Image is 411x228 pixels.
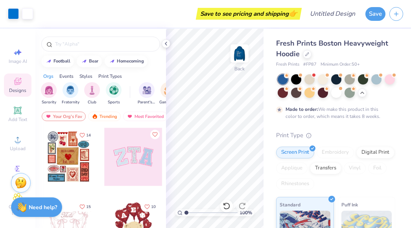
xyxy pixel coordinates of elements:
[151,205,156,209] span: 10
[286,106,382,120] div: We make this product in this color to order, which means it takes 8 weeks.
[79,73,92,80] div: Styles
[289,9,297,18] span: 👉
[8,116,27,123] span: Add Text
[276,162,308,174] div: Applique
[42,99,56,105] span: Sorority
[59,73,74,80] div: Events
[368,162,387,174] div: Foil
[159,82,177,105] button: filter button
[138,82,156,105] button: filter button
[159,99,177,105] span: Game Day
[44,86,53,95] img: Sorority Image
[92,114,98,119] img: trending.gif
[4,204,31,216] span: Clipart & logos
[46,59,52,64] img: trend_line.gif
[81,59,87,64] img: trend_line.gif
[138,82,156,105] div: filter for Parent's Weekend
[365,7,385,21] button: Save
[42,112,86,121] div: Your Org's Fav
[123,112,168,121] div: Most Favorited
[41,82,57,105] button: filter button
[86,205,91,209] span: 15
[304,6,361,22] input: Untitled Design
[141,201,159,212] button: Like
[54,40,155,48] input: Try "Alpha"
[321,61,360,68] span: Minimum Order: 50 +
[276,178,314,190] div: Rhinestones
[138,99,156,105] span: Parent's Weekend
[276,131,395,140] div: Print Type
[43,73,53,80] div: Orgs
[117,59,144,63] div: homecoming
[150,130,160,139] button: Like
[303,61,317,68] span: # FP87
[280,200,300,209] span: Standard
[127,114,133,119] img: most_fav.gif
[234,65,245,72] div: Back
[240,209,252,216] span: 100 %
[142,86,151,95] img: Parent's Weekend Image
[29,204,57,211] strong: Need help?
[317,147,354,158] div: Embroidery
[198,8,300,20] div: Save to see pricing and shipping
[276,39,388,59] span: Fresh Prints Boston Heavyweight Hoodie
[108,99,120,105] span: Sports
[106,82,122,105] div: filter for Sports
[88,112,121,121] div: Trending
[62,99,79,105] span: Fraternity
[159,82,177,105] div: filter for Game Day
[66,86,75,95] img: Fraternity Image
[9,87,26,94] span: Designs
[88,86,96,95] img: Club Image
[109,59,115,64] img: trend_line.gif
[62,82,79,105] div: filter for Fraternity
[286,106,318,112] strong: Made to order:
[109,86,118,95] img: Sports Image
[98,73,122,80] div: Print Types
[105,55,147,67] button: homecoming
[84,82,100,105] div: filter for Club
[341,200,358,209] span: Puff Ink
[344,162,366,174] div: Vinyl
[84,82,100,105] button: filter button
[77,55,102,67] button: bear
[41,82,57,105] div: filter for Sorority
[89,59,98,63] div: bear
[276,147,314,158] div: Screen Print
[356,147,394,158] div: Digital Print
[76,130,94,140] button: Like
[45,114,52,119] img: most_fav.gif
[41,55,74,67] button: football
[164,86,173,95] img: Game Day Image
[53,59,70,63] div: football
[88,99,96,105] span: Club
[10,145,26,152] span: Upload
[9,58,27,64] span: Image AI
[276,61,299,68] span: Fresh Prints
[232,46,247,61] img: Back
[106,82,122,105] button: filter button
[86,133,91,137] span: 14
[310,162,341,174] div: Transfers
[62,82,79,105] button: filter button
[76,201,94,212] button: Like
